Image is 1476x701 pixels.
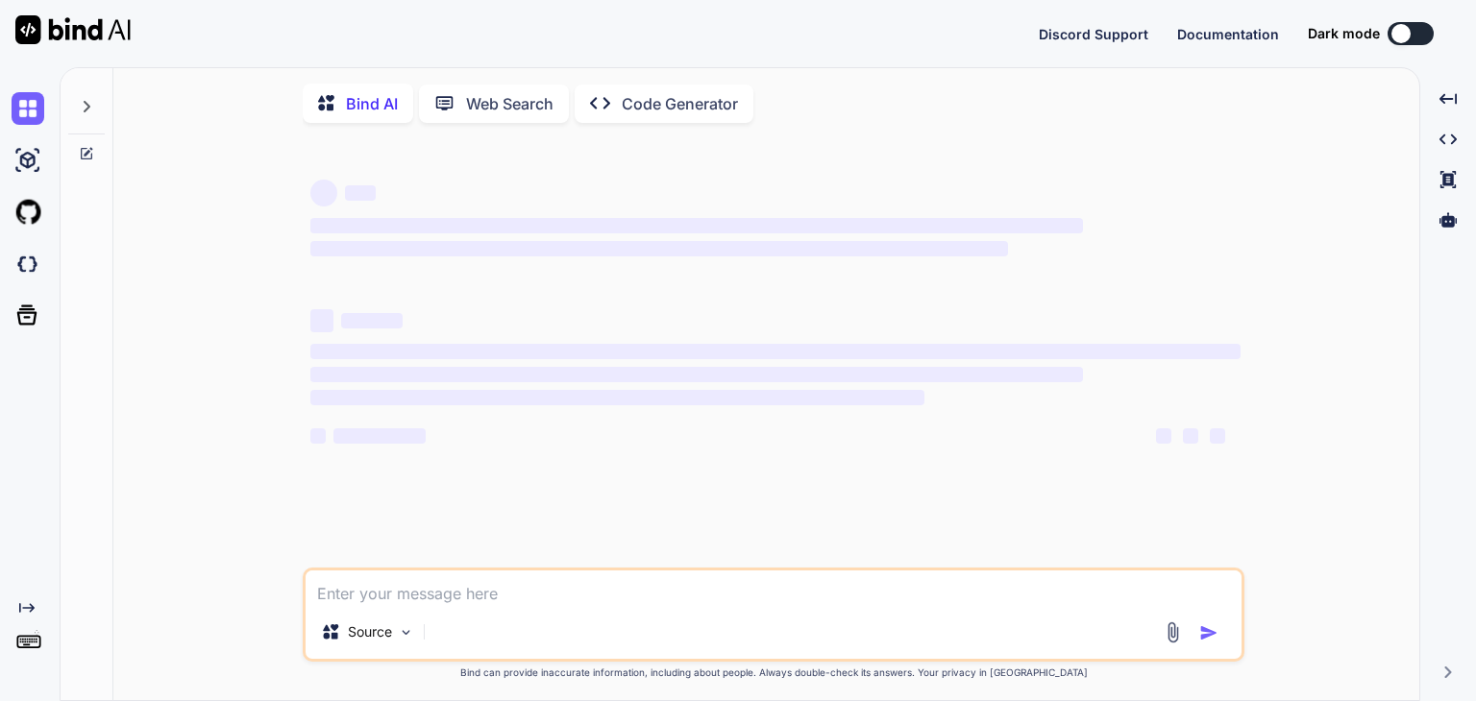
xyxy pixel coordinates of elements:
img: githubLight [12,196,44,229]
span: ‌ [1183,428,1198,444]
span: ‌ [310,344,1241,359]
span: Documentation [1177,26,1279,42]
span: ‌ [345,185,376,201]
img: ai-studio [12,144,44,177]
img: attachment [1162,621,1184,643]
button: Discord Support [1039,24,1148,44]
p: Bind AI [346,92,398,115]
span: ‌ [341,313,403,328]
span: ‌ [310,367,1082,382]
p: Web Search [466,92,553,115]
span: Dark mode [1308,24,1380,43]
span: ‌ [310,309,333,332]
span: ‌ [310,241,1008,256]
img: Bind AI [15,15,131,44]
span: Discord Support [1039,26,1148,42]
img: Pick Models [398,624,414,641]
span: ‌ [1156,428,1171,444]
span: ‌ [310,390,924,405]
span: ‌ [310,428,326,444]
img: icon [1199,623,1218,642]
p: Source [348,622,392,641]
img: darkCloudIdeIcon [12,248,44,280]
img: chat [12,92,44,125]
span: ‌ [310,218,1082,233]
span: ‌ [1210,428,1225,444]
p: Bind can provide inaccurate information, including about people. Always double-check its answers.... [303,665,1244,680]
p: Code Generator [622,92,738,115]
span: ‌ [333,428,426,444]
span: ‌ [310,180,337,206]
button: Documentation [1177,24,1279,44]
